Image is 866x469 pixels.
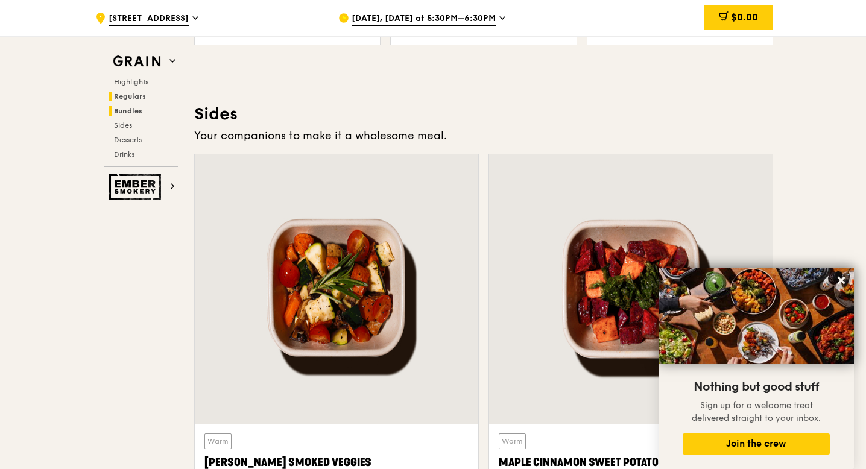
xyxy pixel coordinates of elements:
[114,92,146,101] span: Regulars
[109,174,165,200] img: Ember Smokery web logo
[114,121,132,130] span: Sides
[659,268,854,364] img: DSC07876-Edit02-Large.jpeg
[114,150,134,159] span: Drinks
[109,13,189,26] span: [STREET_ADDRESS]
[109,51,165,72] img: Grain web logo
[499,433,526,449] div: Warm
[352,13,496,26] span: [DATE], [DATE] at 5:30PM–6:30PM
[114,107,142,115] span: Bundles
[114,78,148,86] span: Highlights
[694,380,819,394] span: Nothing but good stuff
[832,271,851,290] button: Close
[683,433,830,455] button: Join the crew
[692,400,821,423] span: Sign up for a welcome treat delivered straight to your inbox.
[194,127,773,144] div: Your companions to make it a wholesome meal.
[114,136,142,144] span: Desserts
[194,103,773,125] h3: Sides
[731,11,758,23] span: $0.00
[204,433,232,449] div: Warm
